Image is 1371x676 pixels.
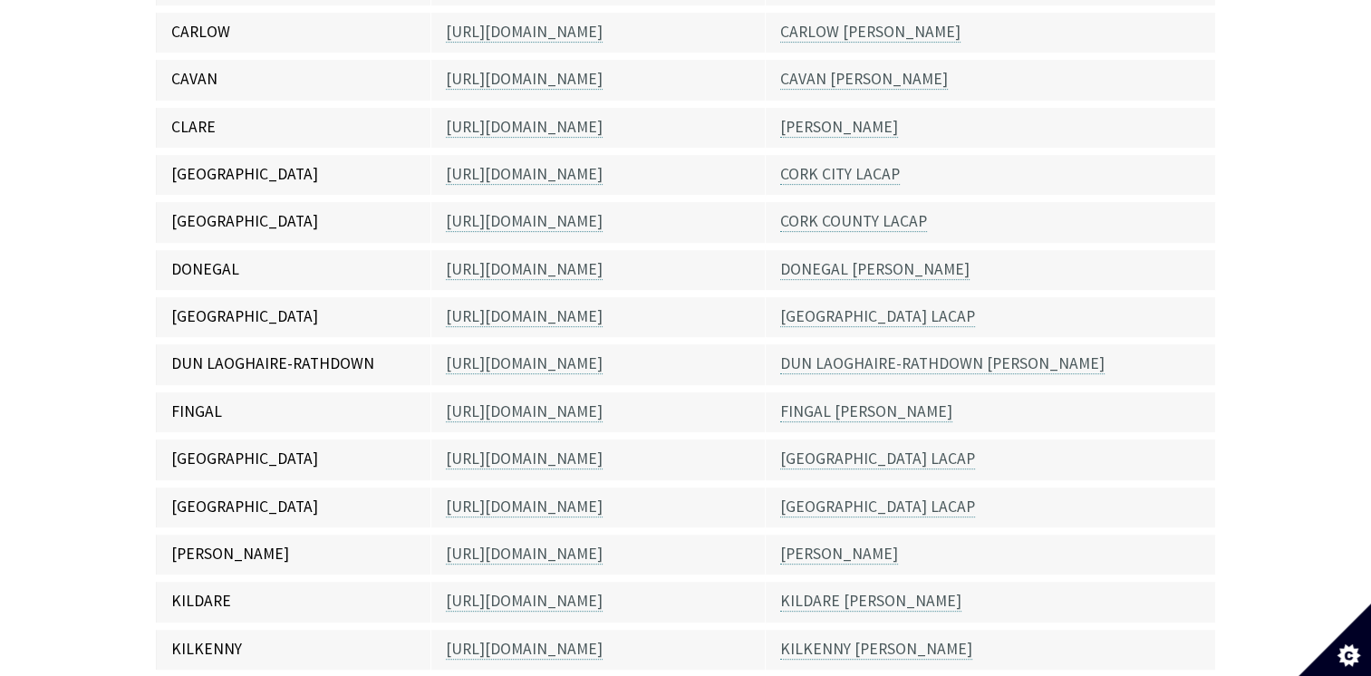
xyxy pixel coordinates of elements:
a: [URL][DOMAIN_NAME] [446,639,603,660]
td: CLARE [156,104,431,151]
a: [PERSON_NAME] [780,544,898,565]
td: [GEOGRAPHIC_DATA] [156,294,431,341]
a: [URL][DOMAIN_NAME] [446,449,603,469]
a: [URL][DOMAIN_NAME] [446,591,603,612]
a: DONEGAL [PERSON_NAME] [780,259,970,280]
td: [GEOGRAPHIC_DATA] [156,484,431,531]
a: [URL][DOMAIN_NAME] [446,401,603,422]
a: KILKENNY [PERSON_NAME] [780,639,972,660]
a: [URL][DOMAIN_NAME] [446,306,603,327]
td: [GEOGRAPHIC_DATA] [156,198,431,246]
a: CORK CITY LACAP [780,164,900,185]
a: KILDARE [PERSON_NAME] [780,591,961,612]
a: CAVAN [PERSON_NAME] [780,69,948,90]
a: [URL][DOMAIN_NAME] [446,544,603,565]
a: [GEOGRAPHIC_DATA] LACAP [780,449,975,469]
a: DUN LAOGHAIRE-RATHDOWN [PERSON_NAME] [780,353,1105,374]
a: CARLOW [PERSON_NAME] [780,22,961,43]
td: [GEOGRAPHIC_DATA] [156,151,431,198]
td: DUN LAOGHAIRE-RATHDOWN [156,341,431,388]
a: [PERSON_NAME] [780,117,898,138]
a: [URL][DOMAIN_NAME] [446,117,603,138]
a: [URL][DOMAIN_NAME] [446,164,603,185]
a: [URL][DOMAIN_NAME] [446,211,603,232]
a: [URL][DOMAIN_NAME] [446,353,603,374]
a: [GEOGRAPHIC_DATA] LACAP [780,306,975,327]
a: [URL][DOMAIN_NAME] [446,497,603,517]
a: [URL][DOMAIN_NAME] [446,22,603,43]
td: FINGAL [156,389,431,436]
td: CARLOW [156,9,431,56]
button: Set cookie preferences [1299,604,1371,676]
td: CAVAN [156,56,431,103]
a: FINGAL [PERSON_NAME] [780,401,952,422]
td: KILDARE [156,578,431,625]
td: [PERSON_NAME] [156,531,431,578]
td: [GEOGRAPHIC_DATA] [156,436,431,483]
a: [URL][DOMAIN_NAME] [446,259,603,280]
a: [GEOGRAPHIC_DATA] LACAP [780,497,975,517]
td: KILKENNY [156,626,431,673]
td: DONEGAL [156,246,431,294]
a: CORK COUNTY LACAP [780,211,927,232]
a: [URL][DOMAIN_NAME] [446,69,603,90]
